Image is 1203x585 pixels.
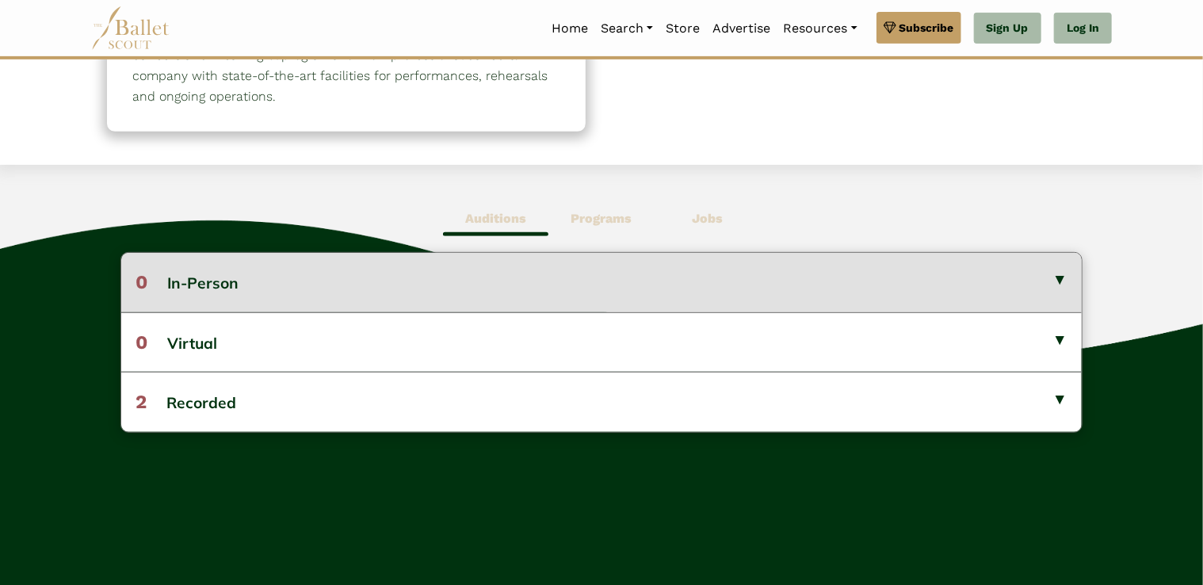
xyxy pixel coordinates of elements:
button: 2Recorded [121,372,1082,431]
a: Store [659,12,706,45]
a: Advertise [706,12,777,45]
a: Log In [1054,13,1112,44]
span: Subscribe [899,19,954,36]
a: Sign Up [974,13,1041,44]
b: Auditions [465,211,526,226]
b: Programs [571,211,632,226]
span: 2 [136,391,147,413]
span: 0 [136,271,147,293]
img: gem.svg [884,19,896,36]
button: 0Virtual [121,312,1082,372]
a: Home [545,12,594,45]
button: 0In-Person [121,253,1082,312]
a: Resources [777,12,863,45]
a: Subscribe [876,12,961,44]
a: Search [594,12,659,45]
span: 0 [136,331,147,354]
b: Jobs [692,211,723,226]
